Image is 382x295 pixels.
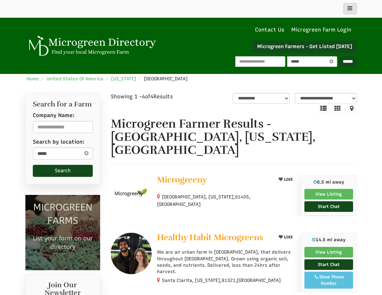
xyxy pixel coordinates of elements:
p: 6.5 mi away [304,179,353,185]
div: Showing 1 - of Results [111,93,193,100]
a: [US_STATE] [111,76,136,81]
a: Microgreen Farmers - Get Listed [DATE] [253,41,357,53]
img: Healthy Habit Microgreens [111,233,152,274]
img: Microgreen Farms list your microgreen farm today [25,195,101,270]
small: Santa Clarita, [US_STATE], , [162,278,281,283]
span: 91405 [235,194,249,200]
button: LIKE [276,233,295,242]
label: Search by location: [33,138,84,146]
span: Microgreeny [157,174,207,185]
a: Start Chat [304,259,353,270]
img: Microgreen Directory [25,36,157,56]
span: [GEOGRAPHIC_DATA] [144,76,188,81]
span: Healthy Habit Microgreens [157,232,263,243]
span: 91321 [222,277,236,284]
a: Contact Us [251,26,288,34]
span: [GEOGRAPHIC_DATA] [237,277,281,284]
button: LIKE [276,175,295,184]
div: Show Phone Number [308,274,349,287]
h1: Microgreen Farmer Results - [GEOGRAPHIC_DATA], [US_STATE], [GEOGRAPHIC_DATA] [111,117,357,157]
p: 14.5 mi away [304,237,353,243]
small: [GEOGRAPHIC_DATA], [US_STATE], , [157,194,250,207]
select: overall_rating_filter-1 [233,93,290,104]
span: LIKE [283,177,293,182]
a: Start Chat [304,201,353,212]
a: Home [26,76,39,81]
a: Microgreen Farm Login [291,26,355,34]
a: Microgreeny [157,175,271,186]
a: View Listing [304,189,353,199]
button: main_menu [343,3,357,15]
img: Microgreeny [111,175,152,216]
span: LIKE [283,235,293,239]
select: sortbox-1 [295,93,357,104]
span: 4 [142,93,145,100]
h2: Search for a Farm [33,100,93,108]
span: [GEOGRAPHIC_DATA] [157,201,201,208]
a: Healthy Habit Microgreens [157,233,271,244]
span: 4 [150,93,153,100]
p: We are an urban farm in [GEOGRAPHIC_DATA], that delivers throughout [GEOGRAPHIC_DATA]. Grown usin... [157,249,295,275]
button: Search [33,165,93,177]
a: United States Of America [47,76,103,81]
label: Company Name: [33,112,74,119]
a: View Listing [304,247,353,258]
